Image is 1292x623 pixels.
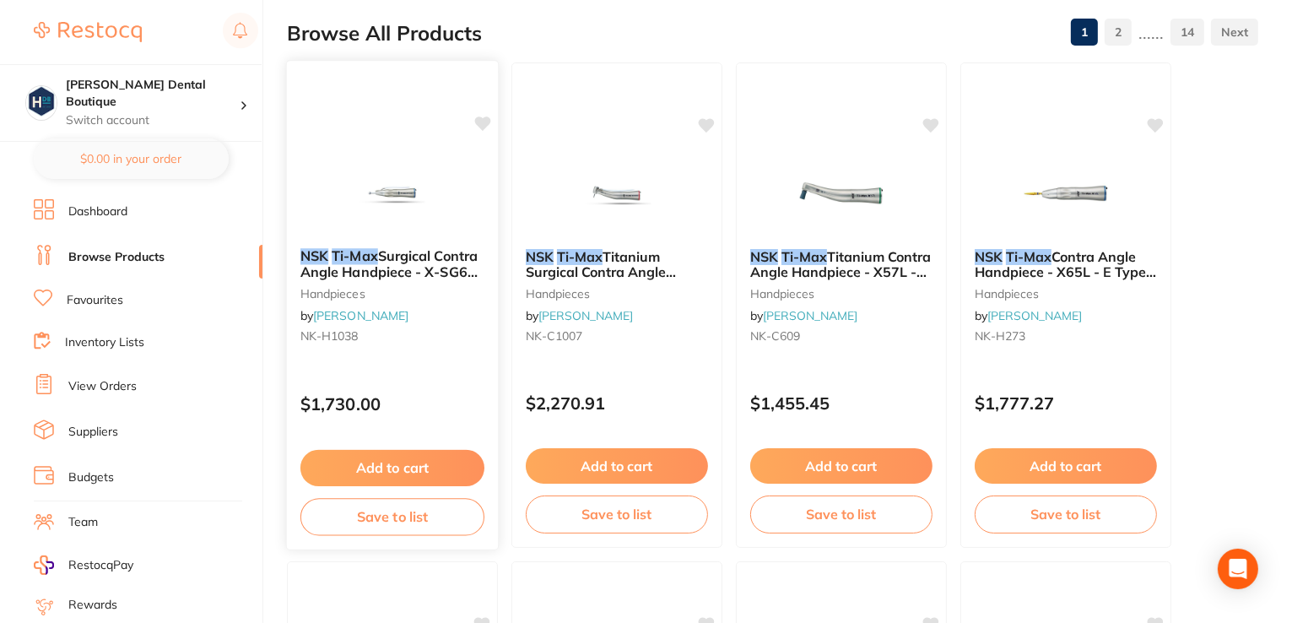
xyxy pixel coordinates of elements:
[300,248,484,279] b: NSK Ti-Max Surgical Contra Angle Handpiece - X-SG65 - 1:1 Direct Drive - Non-Optic
[300,247,328,264] em: NSK
[300,308,408,323] span: by
[300,450,484,486] button: Add to cart
[300,247,478,311] span: Surgical Contra Angle Handpiece - X-SG65 - 1:1 Direct Drive - Non-Optic
[1105,15,1132,49] a: 2
[526,448,708,484] button: Add to cart
[68,597,117,614] a: Rewards
[750,248,931,311] span: Titanium Contra Angle Handpiece - X57L - Prophylaxis Application - 16:1 - Screw In - Optic
[987,308,1082,323] a: [PERSON_NAME]
[763,308,857,323] a: [PERSON_NAME]
[66,112,240,129] p: Switch account
[1011,151,1121,236] img: NSK Ti-Max Contra Angle Handpiece - X65L - E Type - 1:1 Direct Drive - Single Spray - Optic
[300,498,484,536] button: Save to list
[68,249,165,266] a: Browse Products
[67,292,123,309] a: Favourites
[34,13,142,51] a: Restocq Logo
[975,448,1157,484] button: Add to cart
[781,248,827,265] em: Ti-Max
[1006,248,1051,265] em: Ti-Max
[750,308,857,323] span: by
[287,22,482,46] h2: Browse All Products
[750,496,933,533] button: Save to list
[68,469,114,486] a: Budgets
[300,286,484,300] small: handpieces
[65,334,144,351] a: Inventory Lists
[750,328,800,344] span: NK-C609
[526,328,582,344] span: NK-C1007
[975,249,1157,280] b: NSK Ti-Max Contra Angle Handpiece - X65L - E Type - 1:1 Direct Drive - Single Spray - Optic
[68,203,127,220] a: Dashboard
[750,393,933,413] p: $1,455.45
[332,247,378,264] em: Ti-Max
[66,77,240,110] h4: Harris Dental Boutique
[34,555,133,575] a: RestocqPay
[26,86,57,116] img: Harris Dental Boutique
[538,308,633,323] a: [PERSON_NAME]
[34,138,229,179] button: $0.00 in your order
[1170,15,1204,49] a: 14
[975,248,1003,265] em: NSK
[562,151,672,236] img: NSK Ti-Max Titanium Surgical Contra Angle Handpiece - X-SG93 - 1:3 - Push Chuck - Non-Optic - Ext...
[68,378,137,395] a: View Orders
[68,424,118,441] a: Suppliers
[975,496,1157,533] button: Save to list
[68,514,98,531] a: Team
[787,151,896,236] img: NSK Ti-Max Titanium Contra Angle Handpiece - X57L - Prophylaxis Application - 16:1 - Screw In - O...
[975,393,1157,413] p: $1,777.27
[750,249,933,280] b: NSK Ti-Max Titanium Contra Angle Handpiece - X57L - Prophylaxis Application - 16:1 - Screw In - O...
[34,555,54,575] img: RestocqPay
[526,496,708,533] button: Save to list
[337,149,447,235] img: NSK Ti-Max Surgical Contra Angle Handpiece - X-SG65 - 1:1 Direct Drive - Non-Optic
[1138,23,1164,42] p: ......
[975,287,1157,301] small: handpieces
[557,248,603,265] em: Ti-Max
[1218,549,1258,589] div: Open Intercom Messenger
[526,308,633,323] span: by
[975,328,1025,344] span: NK-H273
[750,248,778,265] em: NSK
[975,248,1156,311] span: Contra Angle Handpiece - X65L - E Type - 1:1 Direct Drive - Single Spray - Optic
[300,328,359,344] span: NK-H1038
[526,248,554,265] em: NSK
[300,394,484,414] p: $1,730.00
[1071,15,1098,49] a: 1
[68,557,133,574] span: RestocqPay
[750,287,933,301] small: handpieces
[975,308,1082,323] span: by
[526,249,708,280] b: NSK Ti-Max Titanium Surgical Contra Angle Handpiece - X-SG93 - 1:3 - Push Chuck - Non-Optic - Ext...
[526,393,708,413] p: $2,270.91
[34,22,142,42] img: Restocq Logo
[750,448,933,484] button: Add to cart
[526,287,708,301] small: handpieces
[313,308,408,323] a: [PERSON_NAME]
